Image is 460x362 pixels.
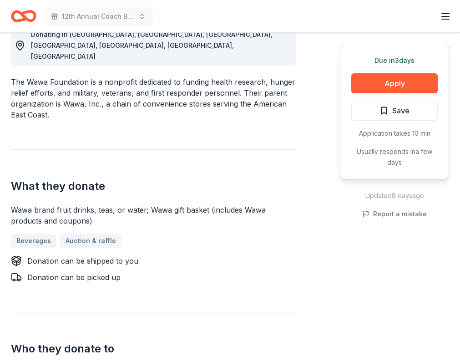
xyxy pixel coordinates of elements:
[351,55,438,66] div: Due in 3 days
[11,342,296,356] h2: Who they donate to
[60,234,121,248] a: Auction & raffle
[31,31,273,60] span: Donating in [GEOGRAPHIC_DATA], [GEOGRAPHIC_DATA], [GEOGRAPHIC_DATA], [GEOGRAPHIC_DATA], [GEOGRAPH...
[11,76,296,120] div: The Wawa Foundation is a nonprofit dedicated to funding health research, hunger relief efforts, a...
[351,73,438,93] button: Apply
[27,255,138,266] div: Donation can be shipped to you
[351,101,438,121] button: Save
[392,105,409,117] span: Save
[11,5,36,27] a: Home
[62,11,135,22] span: 12th Annual Coach Bingo & Tricky Tray
[11,234,56,248] a: Beverages
[362,209,427,219] button: Report a mistake
[11,179,296,194] h2: What they donate
[351,146,438,168] div: Usually responds in a few days
[27,272,121,283] div: Donation can be picked up
[340,190,449,201] div: Updated 8 days ago
[351,128,438,139] div: Application takes 10 min
[11,204,296,226] div: Wawa brand fruit drinks, teas, or water; Wawa gift basket (includes Wawa products and coupons)
[44,7,153,25] button: 12th Annual Coach Bingo & Tricky Tray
